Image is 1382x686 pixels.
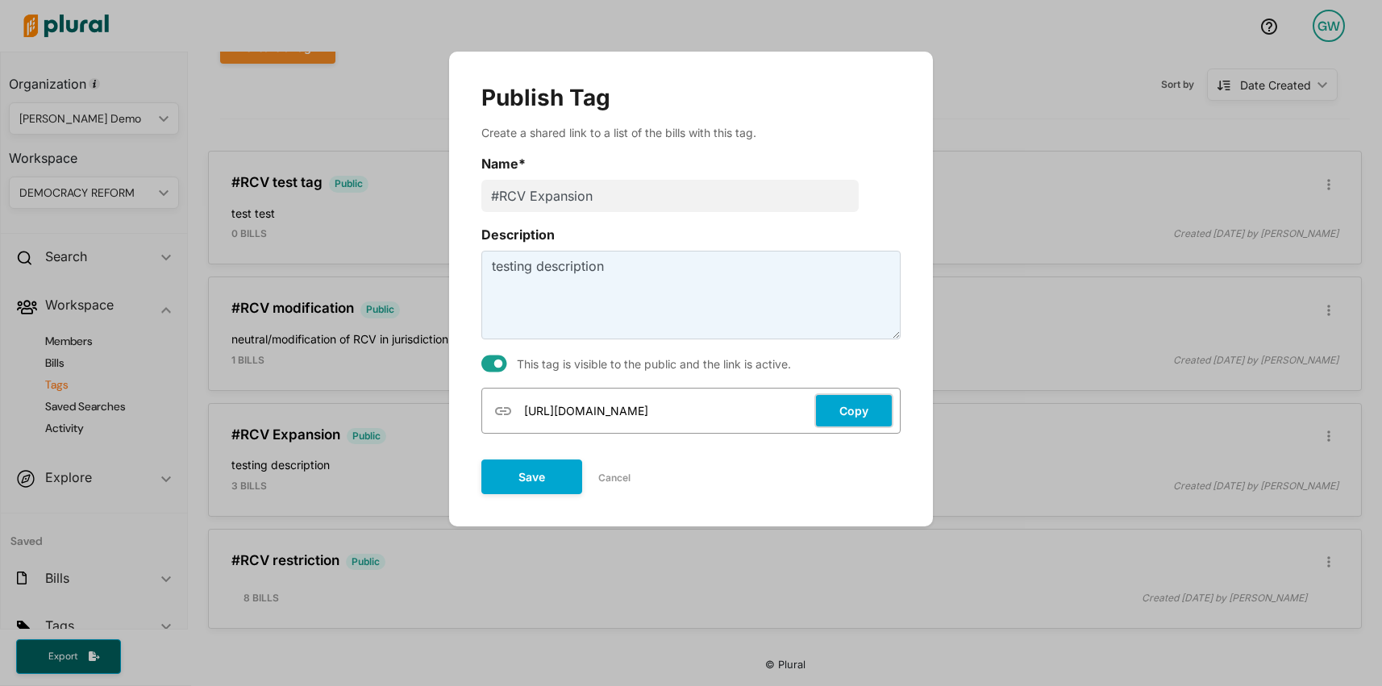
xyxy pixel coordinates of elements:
[481,251,901,339] textarea: testing description
[1327,631,1366,670] iframe: Intercom live chat
[582,466,647,490] button: Cancel
[449,52,933,526] div: Modal
[507,355,791,372] div: This tag is visible to the public and the link is active.
[481,225,901,244] label: Description
[481,84,901,111] div: Publish Tag
[481,459,582,494] button: Save
[481,154,901,173] label: Name
[814,393,893,428] button: Copy
[518,402,648,419] span: [URL][DOMAIN_NAME]
[481,124,901,141] p: Create a shared link to a list of the bills with this tag.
